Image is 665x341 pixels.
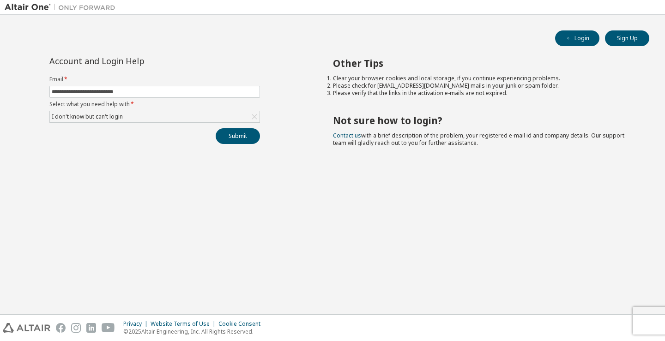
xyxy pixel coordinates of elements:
button: Login [555,30,599,46]
img: linkedin.svg [86,323,96,333]
div: Website Terms of Use [151,320,218,328]
li: Please verify that the links in the activation e-mails are not expired. [333,90,633,97]
a: Contact us [333,132,361,139]
img: Altair One [5,3,120,12]
button: Submit [216,128,260,144]
img: facebook.svg [56,323,66,333]
span: with a brief description of the problem, your registered e-mail id and company details. Our suppo... [333,132,624,147]
p: © 2025 Altair Engineering, Inc. All Rights Reserved. [123,328,266,335]
div: Privacy [123,320,151,328]
img: altair_logo.svg [3,323,50,333]
img: youtube.svg [102,323,115,333]
div: Cookie Consent [218,320,266,328]
button: Sign Up [605,30,649,46]
img: instagram.svg [71,323,81,333]
div: I don't know but can't login [50,112,124,122]
li: Please check for [EMAIL_ADDRESS][DOMAIN_NAME] mails in your junk or spam folder. [333,82,633,90]
h2: Other Tips [333,57,633,69]
div: I don't know but can't login [50,111,260,122]
label: Select what you need help with [49,101,260,108]
li: Clear your browser cookies and local storage, if you continue experiencing problems. [333,75,633,82]
h2: Not sure how to login? [333,114,633,126]
div: Account and Login Help [49,57,218,65]
label: Email [49,76,260,83]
